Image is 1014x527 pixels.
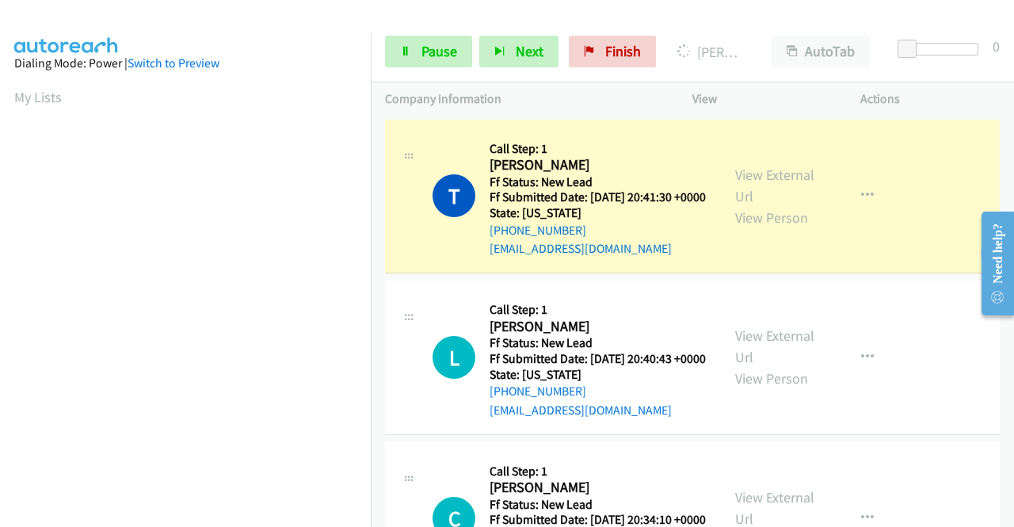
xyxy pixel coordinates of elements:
a: [PHONE_NUMBER] [490,223,586,238]
h5: Call Step: 1 [490,464,706,479]
a: Pause [385,36,472,67]
span: Finish [605,42,641,60]
a: View Person [735,208,808,227]
p: View [692,90,832,109]
a: Switch to Preview [128,55,219,71]
h5: State: [US_STATE] [490,205,706,221]
iframe: Resource Center [969,200,1014,327]
h5: Call Step: 1 [490,141,706,157]
h2: [PERSON_NAME] [490,156,701,174]
p: [PERSON_NAME] [677,41,743,63]
h5: Ff Status: New Lead [490,335,706,351]
a: View External Url [735,327,814,366]
p: Company Information [385,90,664,109]
div: Delay between calls (in seconds) [905,43,978,55]
h5: Call Step: 1 [490,302,706,318]
button: Next [479,36,558,67]
a: View External Url [735,166,814,205]
h5: Ff Status: New Lead [490,497,706,513]
h5: State: [US_STATE] [490,367,706,383]
h2: [PERSON_NAME] [490,318,701,336]
a: [EMAIL_ADDRESS][DOMAIN_NAME] [490,241,672,256]
span: Pause [421,42,457,60]
h5: Ff Status: New Lead [490,174,706,190]
button: AutoTab [772,36,870,67]
h1: T [433,174,475,217]
a: My Lists [14,88,62,106]
h5: Ff Submitted Date: [DATE] 20:40:43 +0000 [490,351,706,367]
p: Actions [860,90,1000,109]
div: The call is yet to be attempted [433,336,475,379]
div: 0 [993,36,1000,57]
a: [EMAIL_ADDRESS][DOMAIN_NAME] [490,403,672,418]
a: [PHONE_NUMBER] [490,384,586,399]
h5: Ff Submitted Date: [DATE] 20:41:30 +0000 [490,189,706,205]
div: Dialing Mode: Power | [14,54,356,73]
a: Finish [569,36,656,67]
span: Next [516,42,543,60]
h1: L [433,336,475,379]
h2: [PERSON_NAME] [490,479,701,497]
a: View Person [735,369,808,388]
